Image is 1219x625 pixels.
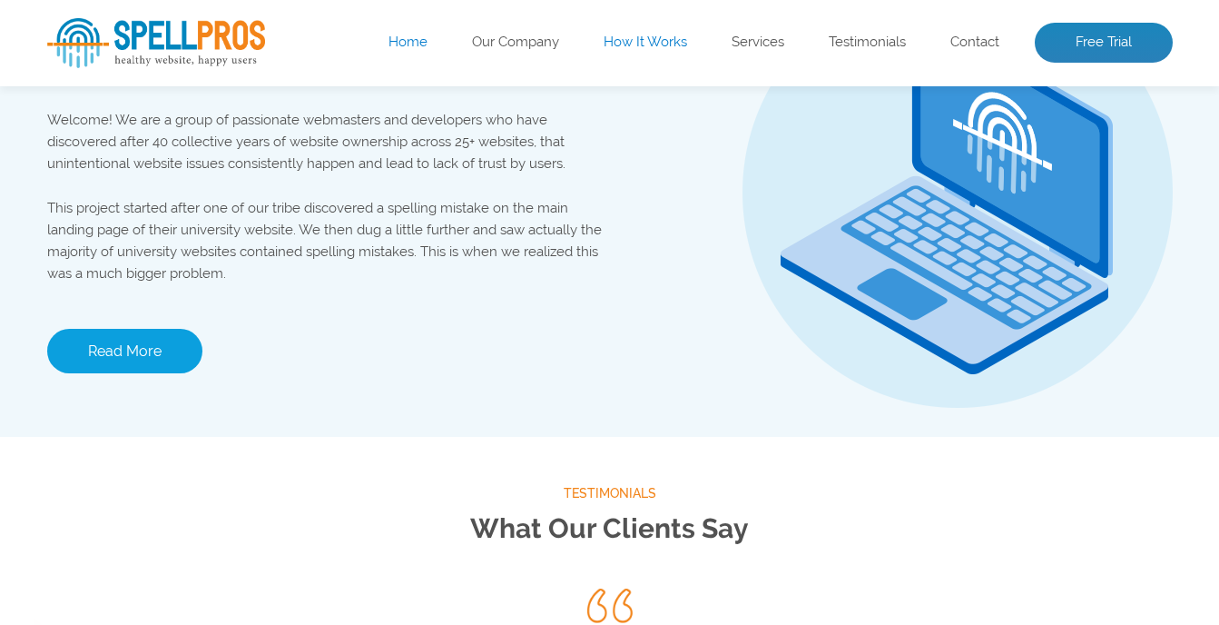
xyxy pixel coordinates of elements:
[47,74,695,137] h1: Website Analysis
[1035,23,1173,63] a: Free Trial
[604,34,687,52] a: How It Works
[732,34,784,52] a: Services
[727,104,1090,121] img: Free Webiste Analysis
[47,155,695,213] p: Enter your website’s URL to see spelling mistakes, broken links and more
[723,59,1173,368] img: Free Webiste Analysis
[388,34,428,52] a: Home
[47,294,209,340] button: Scan Website
[47,109,610,174] p: Welcome! We are a group of passionate webmasters and developers who have discovered after 40 coll...
[47,227,546,276] input: Enter Your URL
[47,197,610,284] p: This project started after one of our tribe discovered a spelling mistake on the main landing pag...
[950,34,999,52] a: Contact
[47,329,202,373] a: Read More
[47,18,265,68] img: SpellPros
[47,74,161,137] span: Free
[472,34,559,52] a: Our Company
[829,34,906,52] a: Testimonials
